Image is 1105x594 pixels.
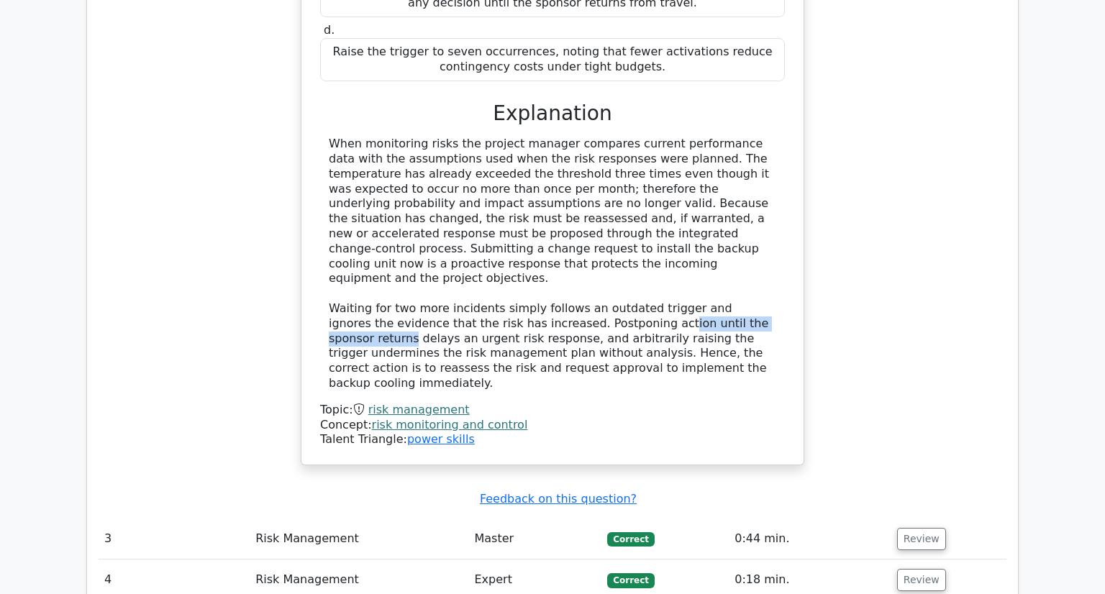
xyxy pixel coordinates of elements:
a: power skills [407,432,475,446]
div: Raise the trigger to seven occurrences, noting that fewer activations reduce contingency costs un... [320,38,785,81]
td: Master [468,518,601,559]
td: 0:44 min. [729,518,891,559]
span: Correct [607,573,654,588]
a: risk monitoring and control [372,418,528,431]
h3: Explanation [329,101,776,126]
a: Feedback on this question? [480,492,637,506]
button: Review [897,569,946,591]
button: Review [897,528,946,550]
div: Concept: [320,418,785,433]
div: Topic: [320,403,785,418]
span: Correct [607,532,654,547]
div: Talent Triangle: [320,403,785,447]
a: risk management [368,403,470,416]
div: When monitoring risks the project manager compares current performance data with the assumptions ... [329,137,776,391]
td: 3 [99,518,250,559]
td: Risk Management [250,518,468,559]
span: d. [324,23,335,37]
